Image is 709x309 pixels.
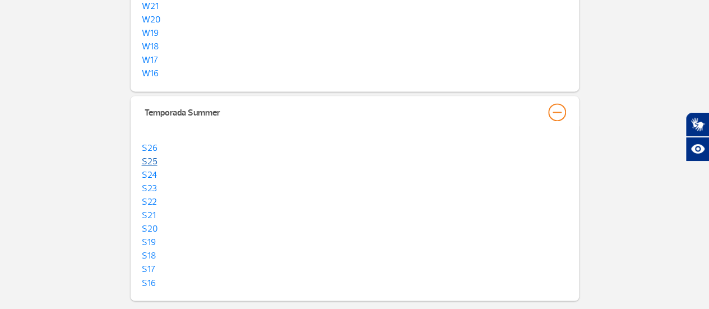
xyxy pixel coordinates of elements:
[142,183,157,194] a: S23
[142,277,156,288] a: S16
[142,27,159,39] a: W19
[142,156,157,167] a: S25
[685,137,709,162] button: Abrir recursos assistivos.
[142,169,157,181] a: S24
[142,237,156,248] a: S19
[142,54,158,66] a: W17
[142,196,157,207] a: S22
[142,142,157,154] a: S26
[145,103,220,119] div: Temporada Summer
[142,210,156,221] a: S21
[142,1,159,12] a: W21
[144,103,566,122] button: Temporada Summer
[142,264,155,275] a: S17
[142,41,159,52] a: W18
[142,14,160,25] a: W20
[685,112,709,162] div: Plugin de acessibilidade da Hand Talk.
[142,223,157,234] a: S20
[685,112,709,137] button: Abrir tradutor de língua de sinais.
[142,250,156,261] a: S18
[142,68,159,79] a: W16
